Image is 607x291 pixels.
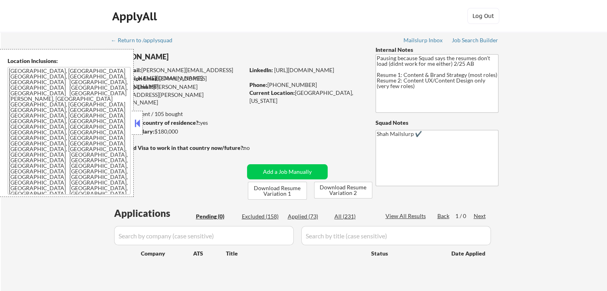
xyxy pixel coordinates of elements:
div: Company [141,250,193,258]
div: 1 / 0 [455,212,474,220]
strong: Will need Visa to work in that country now/future?: [112,144,245,151]
button: Log Out [467,8,499,24]
div: Next [474,212,486,220]
input: Search by title (case sensitive) [301,226,491,245]
div: [PERSON_NAME] [112,52,276,62]
strong: LinkedIn: [249,67,273,73]
div: Applications [114,208,193,218]
div: View All Results [386,212,428,220]
div: Applied (73) [288,212,328,220]
div: Location Inclusions: [8,57,130,65]
div: no [243,144,266,152]
div: Mailslurp Inbox [403,37,443,43]
div: [PERSON_NAME][EMAIL_ADDRESS][PERSON_NAME][DOMAIN_NAME] [112,83,244,106]
a: Mailslurp Inbox [403,37,443,45]
div: [GEOGRAPHIC_DATA], [US_STATE] [249,89,362,104]
input: Search by company (case sensitive) [114,226,294,245]
div: ApplyAll [112,10,159,23]
strong: Current Location: [249,89,295,96]
div: Status [371,246,440,260]
a: Job Search Builder [452,37,498,45]
div: Squad Notes [376,119,498,127]
div: [PERSON_NAME][EMAIL_ADDRESS][PERSON_NAME][DOMAIN_NAME] [112,66,244,82]
div: ATS [193,250,226,258]
strong: Can work in country of residence?: [111,119,200,126]
div: Back [437,212,450,220]
div: Excluded (158) [242,212,282,220]
div: Pending (0) [196,212,236,220]
a: [URL][DOMAIN_NAME] [274,67,334,73]
div: [PHONE_NUMBER] [249,81,362,89]
button: Add a Job Manually [247,164,328,179]
div: Title [226,250,364,258]
div: yes [111,119,242,127]
button: Download Resume Variation 1 [248,182,307,200]
button: Download Resume Variation 2 [314,182,372,199]
div: [EMAIL_ADDRESS][DOMAIN_NAME] [112,75,244,90]
div: All (231) [334,212,374,220]
strong: Phone: [249,81,267,88]
div: Internal Notes [376,46,498,54]
div: Job Search Builder [452,37,498,43]
div: ← Return to /applysquad [111,37,180,43]
div: Date Applied [451,250,486,258]
a: ← Return to /applysquad [111,37,180,45]
div: 73 sent / 105 bought [111,110,244,118]
div: $180,000 [111,128,244,136]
